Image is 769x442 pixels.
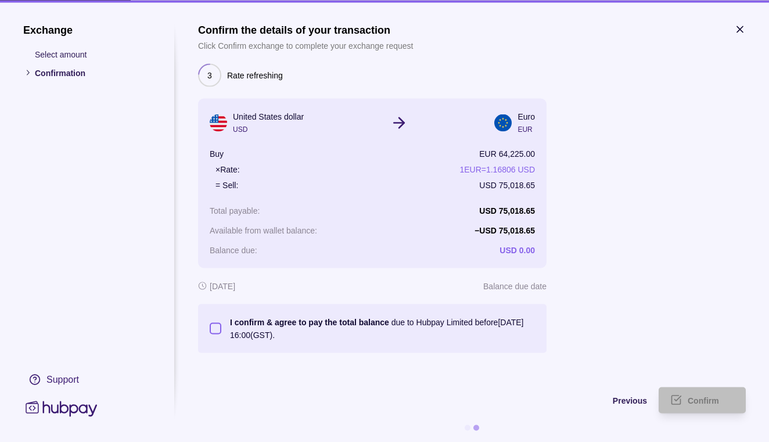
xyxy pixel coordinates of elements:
[210,245,257,254] p: Balance due :
[230,315,535,341] p: due to Hubpay Limited before [DATE] 16:00 (GST).
[494,114,512,131] img: eu
[479,178,535,191] p: USD 75,018.65
[500,245,535,254] p: USD 0.00
[210,225,317,235] p: Available from wallet balance :
[198,23,413,36] h1: Confirm the details of your transaction
[483,279,547,292] p: Balance due date
[479,147,535,160] p: EUR 64,225.00
[210,206,260,215] p: Total payable :
[46,373,79,386] div: Support
[233,110,304,123] p: United States dollar
[475,225,535,235] p: − USD 75,018.65
[210,279,235,292] p: [DATE]
[233,123,304,135] p: USD
[227,69,283,81] p: Rate refreshing
[659,387,746,413] button: Confirm
[210,147,224,160] p: Buy
[35,66,151,79] p: Confirmation
[210,114,227,131] img: us
[215,163,240,175] p: × Rate:
[198,387,647,413] button: Previous
[23,367,151,391] a: Support
[518,110,535,123] p: Euro
[35,48,151,60] p: Select amount
[198,39,413,52] p: Click Confirm exchange to complete your exchange request
[215,178,238,191] p: = Sell:
[613,396,647,405] span: Previous
[230,317,389,326] p: I confirm & agree to pay the total balance
[23,23,151,36] h1: Exchange
[479,206,535,215] p: USD 75,018.65
[207,69,212,81] p: 3
[518,123,535,135] p: EUR
[459,163,535,175] p: 1 EUR = 1.16806 USD
[688,396,719,405] span: Confirm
